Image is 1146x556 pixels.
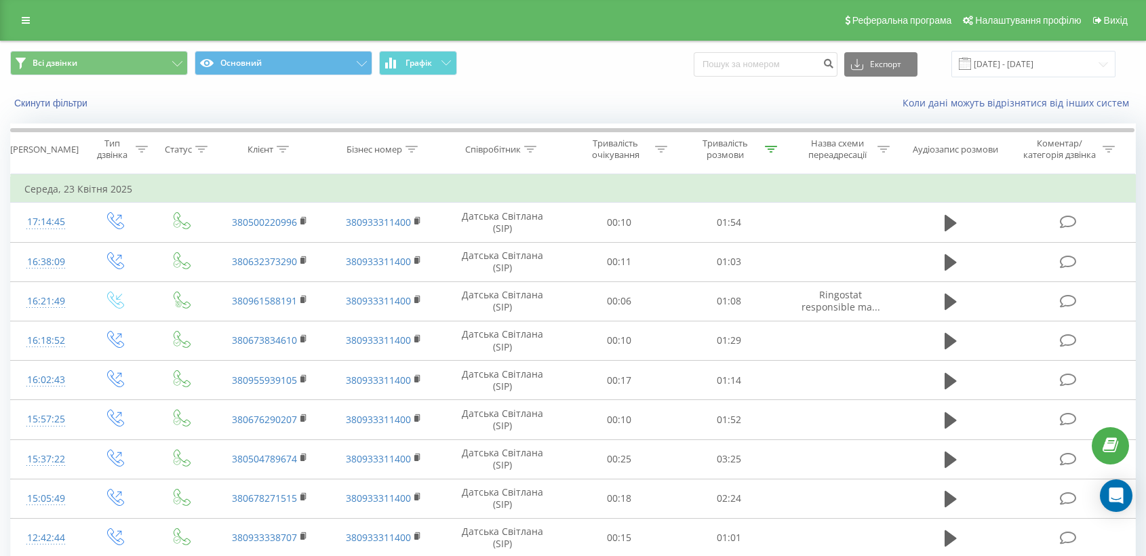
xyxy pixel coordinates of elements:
a: 380673834610 [232,334,297,346]
a: 380504789674 [232,452,297,465]
div: Тип дзвінка [93,138,132,161]
td: 01:03 [674,242,784,281]
div: 12:42:44 [24,525,67,551]
div: 15:05:49 [24,485,67,512]
a: 380933311400 [346,216,411,229]
a: 380933311400 [346,492,411,504]
span: Реферальна програма [852,15,952,26]
div: Аудіозапис розмови [913,144,998,155]
a: 380500220996 [232,216,297,229]
td: 00:06 [564,281,674,321]
div: [PERSON_NAME] [10,144,79,155]
a: Коли дані можуть відрізнятися вiд інших систем [903,96,1136,109]
button: Експорт [844,52,917,77]
td: 00:11 [564,242,674,281]
button: Скинути фільтри [10,97,94,109]
div: 17:14:45 [24,209,67,235]
div: 16:21:49 [24,288,67,315]
td: Середа, 23 Квітня 2025 [11,176,1136,203]
a: 380955939105 [232,374,297,386]
td: Датська Світлана (SIP) [441,321,564,360]
td: 00:17 [564,361,674,400]
span: Вихід [1104,15,1128,26]
div: Співробітник [465,144,521,155]
a: 380632373290 [232,255,297,268]
td: 00:18 [564,479,674,518]
td: 01:14 [674,361,784,400]
a: 380676290207 [232,413,297,426]
a: 380961588191 [232,294,297,307]
a: 380933311400 [346,374,411,386]
button: Всі дзвінки [10,51,188,75]
button: Основний [195,51,372,75]
td: Датська Світлана (SIP) [441,281,564,321]
div: Статус [165,144,192,155]
a: 380933311400 [346,531,411,544]
td: 00:10 [564,400,674,439]
td: 01:29 [674,321,784,360]
div: 16:02:43 [24,367,67,393]
div: Бізнес номер [347,144,402,155]
td: 00:25 [564,439,674,479]
div: Тривалість розмови [689,138,762,161]
a: 380933311400 [346,413,411,426]
div: Тривалість очікування [579,138,652,161]
div: 16:18:52 [24,327,67,354]
td: Датська Світлана (SIP) [441,361,564,400]
a: 380933311400 [346,255,411,268]
span: Налаштування профілю [975,15,1081,26]
td: Датська Світлана (SIP) [441,242,564,281]
td: 01:08 [674,281,784,321]
td: 01:52 [674,400,784,439]
span: Ringostat responsible ma... [802,288,880,313]
td: 00:10 [564,321,674,360]
a: 380933311400 [346,294,411,307]
span: Графік [406,58,432,68]
td: Датська Світлана (SIP) [441,203,564,242]
a: 380933311400 [346,334,411,346]
button: Графік [379,51,457,75]
div: 15:37:22 [24,446,67,473]
span: Всі дзвінки [33,58,77,68]
div: 15:57:25 [24,406,67,433]
div: Клієнт [248,144,273,155]
td: Датська Світлана (SIP) [441,479,564,518]
td: 00:10 [564,203,674,242]
div: 16:38:09 [24,249,67,275]
div: Коментар/категорія дзвінка [1020,138,1099,161]
input: Пошук за номером [694,52,837,77]
a: 380678271515 [232,492,297,504]
td: Датська Світлана (SIP) [441,439,564,479]
td: 02:24 [674,479,784,518]
a: 380933338707 [232,531,297,544]
td: 03:25 [674,439,784,479]
td: Датська Світлана (SIP) [441,400,564,439]
div: Open Intercom Messenger [1100,479,1132,512]
td: 01:54 [674,203,784,242]
div: Назва схеми переадресації [802,138,874,161]
a: 380933311400 [346,452,411,465]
